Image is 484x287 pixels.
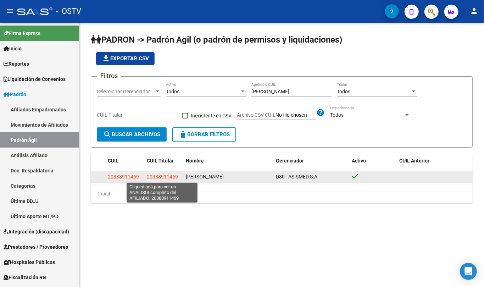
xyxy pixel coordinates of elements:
[108,174,139,180] span: 20388911469
[108,158,118,164] span: CUIL
[4,29,40,37] span: Firma Express
[460,263,477,280] div: Open Intercom Messenger
[273,153,349,169] datatable-header-cell: Gerenciador
[147,158,174,164] span: CUIL Titular
[97,127,167,142] button: Buscar Archivos
[330,112,344,118] span: Todos
[91,185,473,203] div: 1 total
[237,112,276,118] span: Archivo CSV CUIL
[4,45,22,53] span: Inicio
[11,11,17,17] img: logo_orange.svg
[102,54,110,62] mat-icon: file_download
[186,174,224,180] span: [PERSON_NAME]
[4,258,55,266] span: Hospitales Públicos
[96,52,155,65] button: Exportar CSV
[83,42,113,46] div: Palabras clave
[91,35,342,45] span: PADRON -> Padrón Agil (o padrón de permisos y liquidaciones)
[97,89,154,95] span: Seleccionar Gerenciador
[56,4,81,19] span: - OSTV
[6,7,14,15] mat-icon: menu
[179,130,187,139] mat-icon: delete
[4,75,66,83] span: Liquidación de Convenios
[186,158,204,164] span: Nombre
[103,130,112,139] mat-icon: search
[276,158,304,164] span: Gerenciador
[276,112,316,118] input: Archivo CSV CUIL
[470,7,478,15] mat-icon: person
[102,55,149,62] span: Exportar CSV
[105,153,144,169] datatable-header-cell: CUIL
[4,274,46,281] span: Fiscalización RG
[4,243,68,251] span: Prestadores / Proveedores
[397,153,473,169] datatable-header-cell: CUIL Anterior
[276,174,319,180] span: D80 - ASISMED S.A.
[337,89,350,94] span: Todos
[20,11,35,17] div: v 4.0.25
[103,131,160,138] span: Buscar Archivos
[166,89,179,94] span: Todos
[172,127,236,142] button: Borrar Filtros
[11,18,17,24] img: website_grey.svg
[147,174,178,180] span: 20388911469
[400,158,430,164] span: CUIL Anterior
[29,41,35,47] img: tab_domain_overview_orange.svg
[18,18,79,24] div: Dominio: [DOMAIN_NAME]
[352,158,366,164] span: Activo
[349,153,397,169] datatable-header-cell: Activo
[76,41,81,47] img: tab_keywords_by_traffic_grey.svg
[4,60,29,68] span: Reportes
[37,42,54,46] div: Dominio
[179,131,230,138] span: Borrar Filtros
[144,153,183,169] datatable-header-cell: CUIL Titular
[97,71,121,81] h3: Filtros
[4,228,69,236] span: Integración (discapacidad)
[316,108,325,117] mat-icon: help
[191,111,232,120] span: Inexistente en CSV
[4,90,26,98] span: Padrón
[183,153,273,169] datatable-header-cell: Nombre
